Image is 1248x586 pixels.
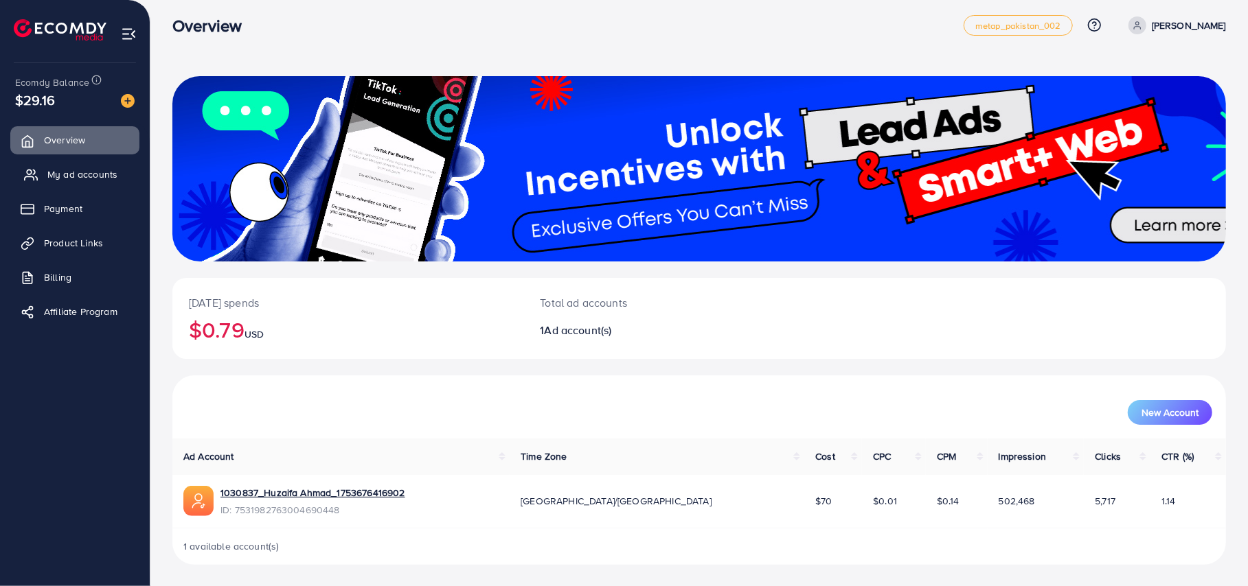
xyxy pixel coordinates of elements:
[545,323,612,338] span: Ad account(s)
[10,229,139,257] a: Product Links
[521,449,567,463] span: Time Zone
[964,15,1073,36] a: metap_pakistan_002
[10,298,139,325] a: Affiliate Program
[937,494,960,508] span: $0.14
[189,294,507,311] p: [DATE] spends
[10,126,139,154] a: Overview
[183,486,214,516] img: ic-ads-acc.e4c84228.svg
[44,133,85,147] span: Overview
[47,167,117,181] span: My ad accounts
[1161,449,1194,463] span: CTR (%)
[10,161,139,188] a: My ad accounts
[172,16,253,36] h3: Overview
[937,449,956,463] span: CPM
[44,270,71,284] span: Billing
[121,94,135,108] img: image
[183,449,234,463] span: Ad Account
[873,494,897,508] span: $0.01
[540,324,771,337] h2: 1
[10,263,139,291] a: Billing
[521,494,712,508] span: [GEOGRAPHIC_DATA]/[GEOGRAPHIC_DATA]
[44,236,103,250] span: Product Links
[44,305,117,318] span: Affiliate Program
[815,449,835,463] span: Cost
[815,494,832,508] span: $70
[540,294,771,311] p: Total ad accounts
[16,78,53,122] span: $29.16
[1152,17,1226,34] p: [PERSON_NAME]
[220,503,405,517] span: ID: 7531982763004690448
[1161,494,1176,508] span: 1.14
[14,19,106,40] img: logo
[220,486,405,500] a: 1030837_Huzaifa Ahmad_1753676416902
[873,449,891,463] span: CPC
[999,494,1035,508] span: 502,468
[189,316,507,342] h2: $0.79
[15,75,89,89] span: Ecomdy Balance
[1095,494,1115,508] span: 5,717
[245,327,264,341] span: USD
[121,26,137,42] img: menu
[44,202,82,215] span: Payment
[975,21,1061,30] span: metap_pakistan_002
[1190,524,1238,576] iframe: Chat
[183,539,280,553] span: 1 available account(s)
[1123,16,1226,34] a: [PERSON_NAME]
[999,449,1047,463] span: Impression
[1128,400,1212,425] button: New Account
[10,195,139,222] a: Payment
[1095,449,1121,463] span: Clicks
[1142,408,1199,417] span: New Account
